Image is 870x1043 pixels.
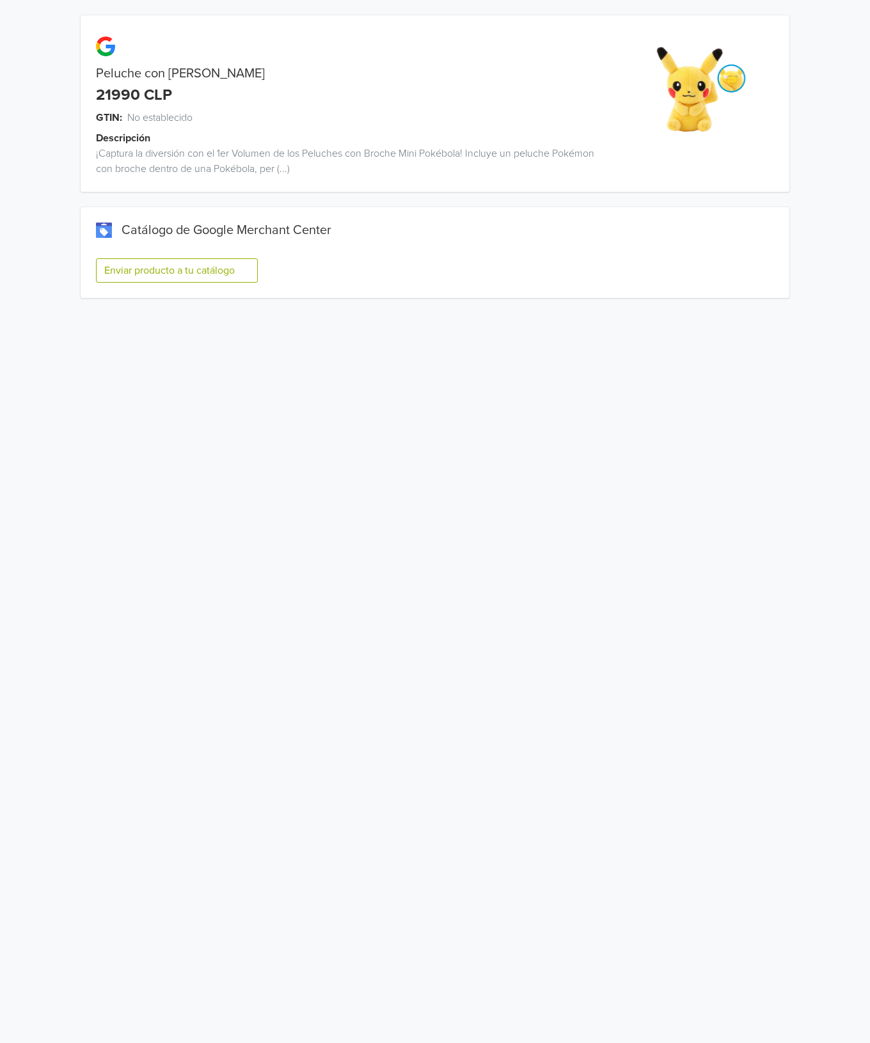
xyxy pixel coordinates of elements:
[96,223,774,238] div: Catálogo de Google Merchant Center
[96,86,172,105] div: 21990 CLP
[96,110,122,125] span: GTIN:
[652,41,749,137] img: product_image
[96,130,628,146] div: Descripción
[127,110,193,125] span: No establecido
[96,258,258,283] button: Enviar producto a tu catálogo
[81,66,612,81] div: Peluche con [PERSON_NAME]
[81,146,612,176] div: ¡Captura la diversión con el 1er Volumen de los Peluches con Broche Mini Pokébola! Incluye un pel...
